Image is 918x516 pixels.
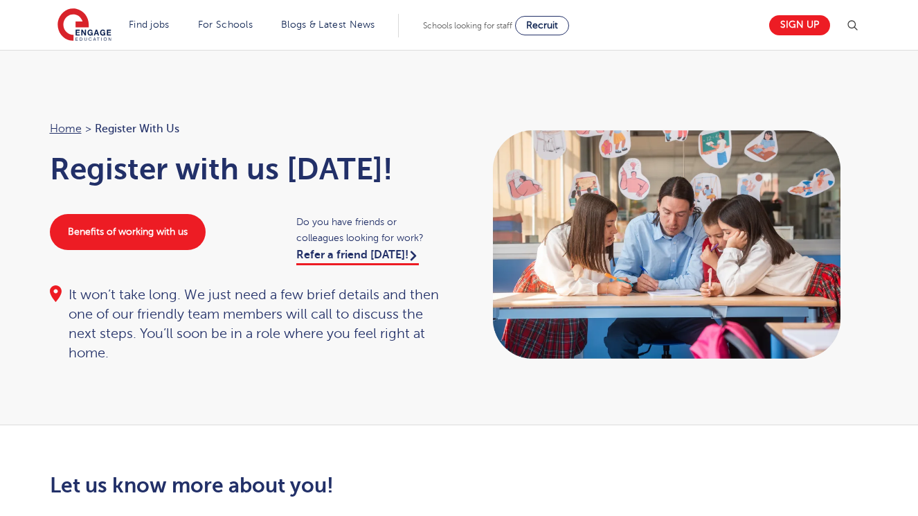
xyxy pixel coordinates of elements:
a: Home [50,123,82,135]
a: Blogs & Latest News [281,19,375,30]
h2: Let us know more about you! [50,474,589,497]
span: > [85,123,91,135]
h1: Register with us [DATE]! [50,152,446,186]
span: Register with us [95,120,179,138]
a: Find jobs [129,19,170,30]
span: Do you have friends or colleagues looking for work? [296,214,445,246]
img: Engage Education [57,8,111,43]
a: Sign up [769,15,830,35]
a: For Schools [198,19,253,30]
div: It won’t take long. We just need a few brief details and then one of our friendly team members wi... [50,285,446,363]
a: Recruit [515,16,569,35]
a: Benefits of working with us [50,214,206,250]
span: Recruit [526,20,558,30]
span: Schools looking for staff [423,21,512,30]
a: Refer a friend [DATE]! [296,249,419,265]
nav: breadcrumb [50,120,446,138]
